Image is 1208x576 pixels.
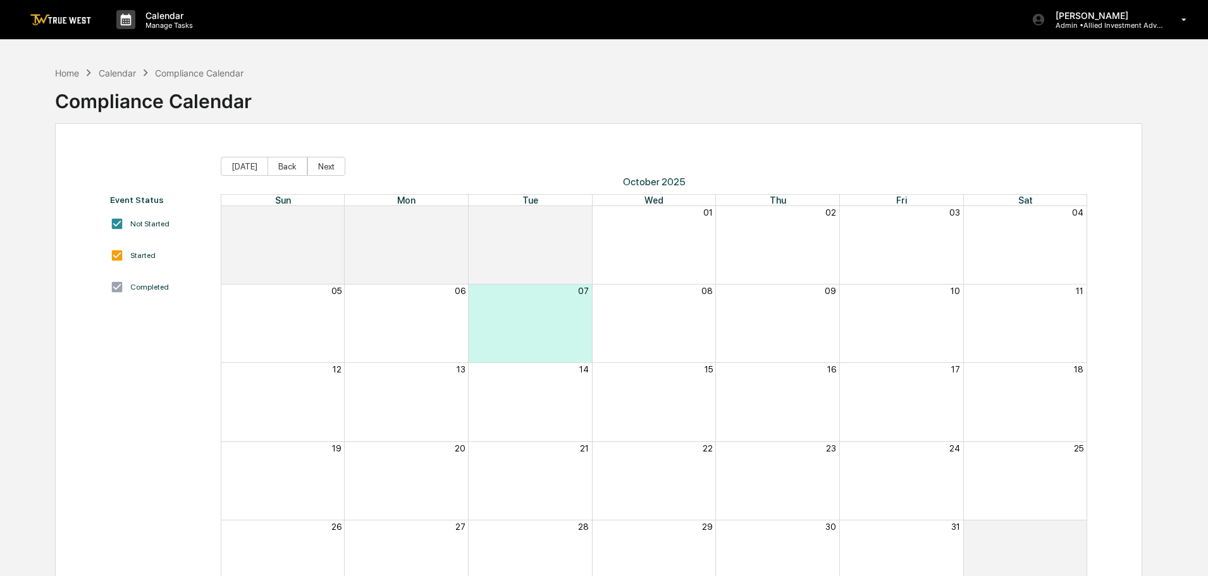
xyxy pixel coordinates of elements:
[55,80,252,113] div: Compliance Calendar
[1045,10,1163,21] p: [PERSON_NAME]
[578,207,589,218] button: 30
[135,10,199,21] p: Calendar
[455,286,465,296] button: 06
[30,14,91,26] img: logo
[268,157,307,176] button: Back
[703,443,713,453] button: 22
[896,195,907,205] span: Fri
[397,195,416,205] span: Mon
[130,251,156,260] div: Started
[644,195,663,205] span: Wed
[110,195,208,205] div: Event Status
[951,286,960,296] button: 10
[580,443,589,453] button: 21
[1018,195,1033,205] span: Sat
[331,522,342,532] button: 26
[331,286,342,296] button: 05
[333,364,342,374] button: 12
[949,443,960,453] button: 24
[826,443,836,453] button: 23
[949,207,960,218] button: 03
[1074,522,1083,532] button: 01
[825,207,836,218] button: 02
[457,364,465,374] button: 13
[1074,443,1083,453] button: 25
[221,176,1088,188] span: October 2025
[221,157,268,176] button: [DATE]
[703,207,713,218] button: 01
[455,443,465,453] button: 20
[1076,286,1083,296] button: 11
[155,68,243,78] div: Compliance Calendar
[522,195,538,205] span: Tue
[55,68,79,78] div: Home
[827,364,836,374] button: 16
[701,286,713,296] button: 08
[332,443,342,453] button: 19
[331,207,342,218] button: 28
[770,195,786,205] span: Thu
[951,522,960,532] button: 31
[579,364,589,374] button: 14
[1074,364,1083,374] button: 18
[702,522,713,532] button: 29
[1045,21,1163,30] p: Admin • Allied Investment Advisors
[307,157,345,176] button: Next
[1072,207,1083,218] button: 04
[578,286,589,296] button: 07
[825,522,836,532] button: 30
[130,219,169,228] div: Not Started
[275,195,291,205] span: Sun
[99,68,136,78] div: Calendar
[130,283,169,291] div: Completed
[455,207,465,218] button: 29
[705,364,713,374] button: 15
[455,522,465,532] button: 27
[951,364,960,374] button: 17
[578,522,589,532] button: 28
[135,21,199,30] p: Manage Tasks
[825,286,836,296] button: 09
